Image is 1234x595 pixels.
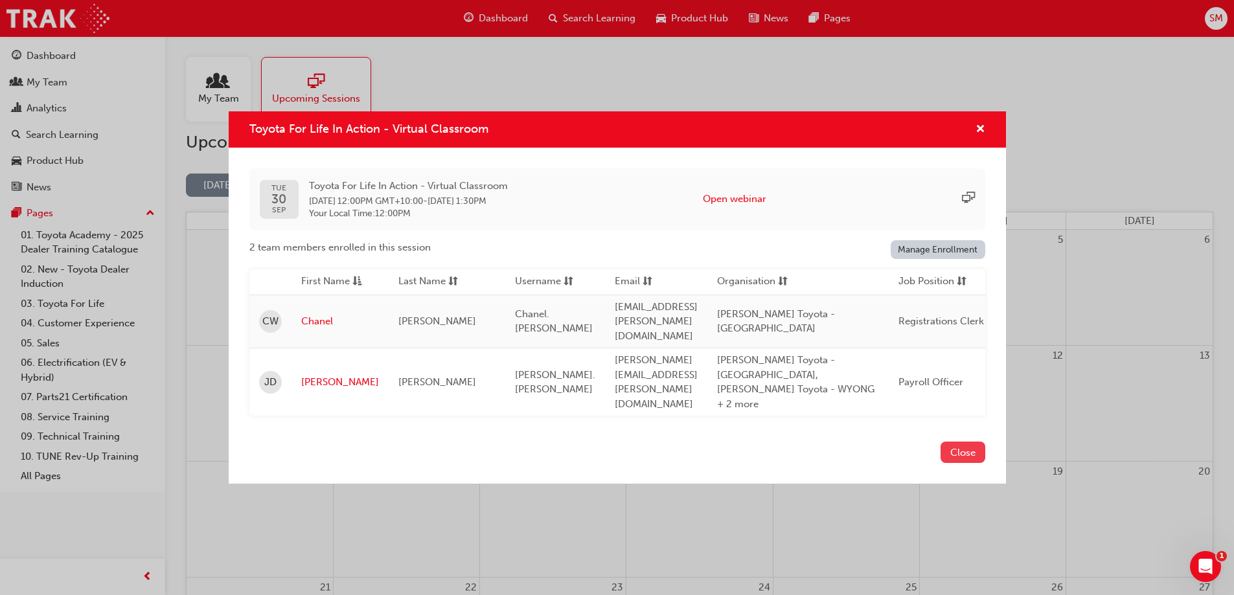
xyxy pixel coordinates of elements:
a: Manage Enrollment [891,240,985,259]
span: [EMAIL_ADDRESS][PERSON_NAME][DOMAIN_NAME] [615,301,698,342]
span: asc-icon [352,274,362,290]
span: Chanel.[PERSON_NAME] [515,308,593,335]
span: sorting-icon [448,274,458,290]
iframe: Intercom live chat [1190,551,1221,582]
span: First Name [301,274,350,290]
span: [PERSON_NAME] Toyota - [GEOGRAPHIC_DATA], [PERSON_NAME] Toyota - WYONG + 2 more [717,354,874,410]
button: Organisationsorting-icon [717,274,788,290]
span: Registrations Clerk [898,315,984,327]
span: 30 [271,192,286,206]
span: SEP [271,206,286,214]
span: Last Name [398,274,446,290]
span: sorting-icon [957,274,966,290]
button: First Nameasc-icon [301,274,372,290]
span: sorting-icon [564,274,573,290]
span: Username [515,274,561,290]
span: Organisation [717,274,775,290]
span: Job Position [898,274,954,290]
span: [PERSON_NAME].[PERSON_NAME] [515,369,595,396]
span: [PERSON_NAME] Toyota - [GEOGRAPHIC_DATA] [717,308,835,335]
span: sessionType_ONLINE_URL-icon [962,192,975,207]
span: 1 [1217,551,1227,561]
button: Usernamesorting-icon [515,274,586,290]
span: 30 Sep 2025 1:30PM [428,196,486,207]
button: Job Positionsorting-icon [898,274,970,290]
span: CW [262,314,279,329]
span: [PERSON_NAME] [398,315,476,327]
a: [PERSON_NAME] [301,375,379,390]
button: Emailsorting-icon [615,274,686,290]
span: cross-icon [976,124,985,136]
span: TUE [271,184,286,192]
span: [PERSON_NAME][EMAIL_ADDRESS][PERSON_NAME][DOMAIN_NAME] [615,354,698,410]
span: sorting-icon [643,274,652,290]
div: - [309,179,508,219]
button: Last Namesorting-icon [398,274,470,290]
span: sorting-icon [778,274,788,290]
span: [PERSON_NAME] [398,376,476,388]
div: Toyota For Life In Action - Virtual Classroom [229,111,1006,484]
span: Your Local Time : 12:00PM [309,208,508,219]
button: cross-icon [976,122,985,138]
span: JD [264,375,277,390]
span: Email [615,274,640,290]
button: Close [941,442,985,463]
span: Toyota For Life In Action - Virtual Classroom [249,122,488,136]
button: Open webinar [703,192,766,207]
span: Payroll Officer [898,376,963,388]
span: 30 Sep 2025 12:00PM GMT+10:00 [309,196,423,207]
span: 2 team members enrolled in this session [249,240,431,255]
a: Chanel [301,314,379,329]
span: Toyota For Life In Action - Virtual Classroom [309,179,508,194]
